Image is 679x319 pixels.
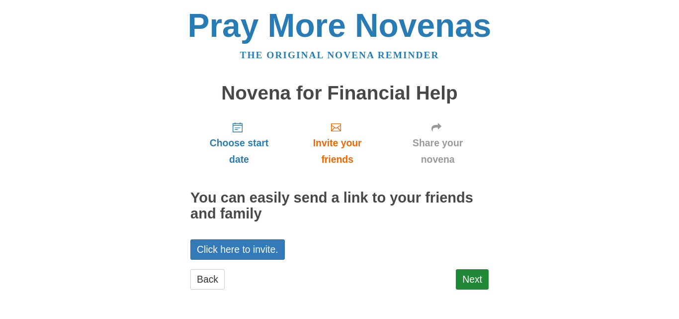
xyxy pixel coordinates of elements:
[200,135,278,168] span: Choose start date
[240,50,439,60] a: The original novena reminder
[298,135,377,168] span: Invite your friends
[190,269,225,290] a: Back
[190,83,489,104] h1: Novena for Financial Help
[190,190,489,222] h2: You can easily send a link to your friends and family
[190,113,288,173] a: Choose start date
[188,7,492,44] a: Pray More Novenas
[456,269,489,290] a: Next
[397,135,479,168] span: Share your novena
[387,113,489,173] a: Share your novena
[190,239,285,260] a: Click here to invite.
[288,113,387,173] a: Invite your friends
